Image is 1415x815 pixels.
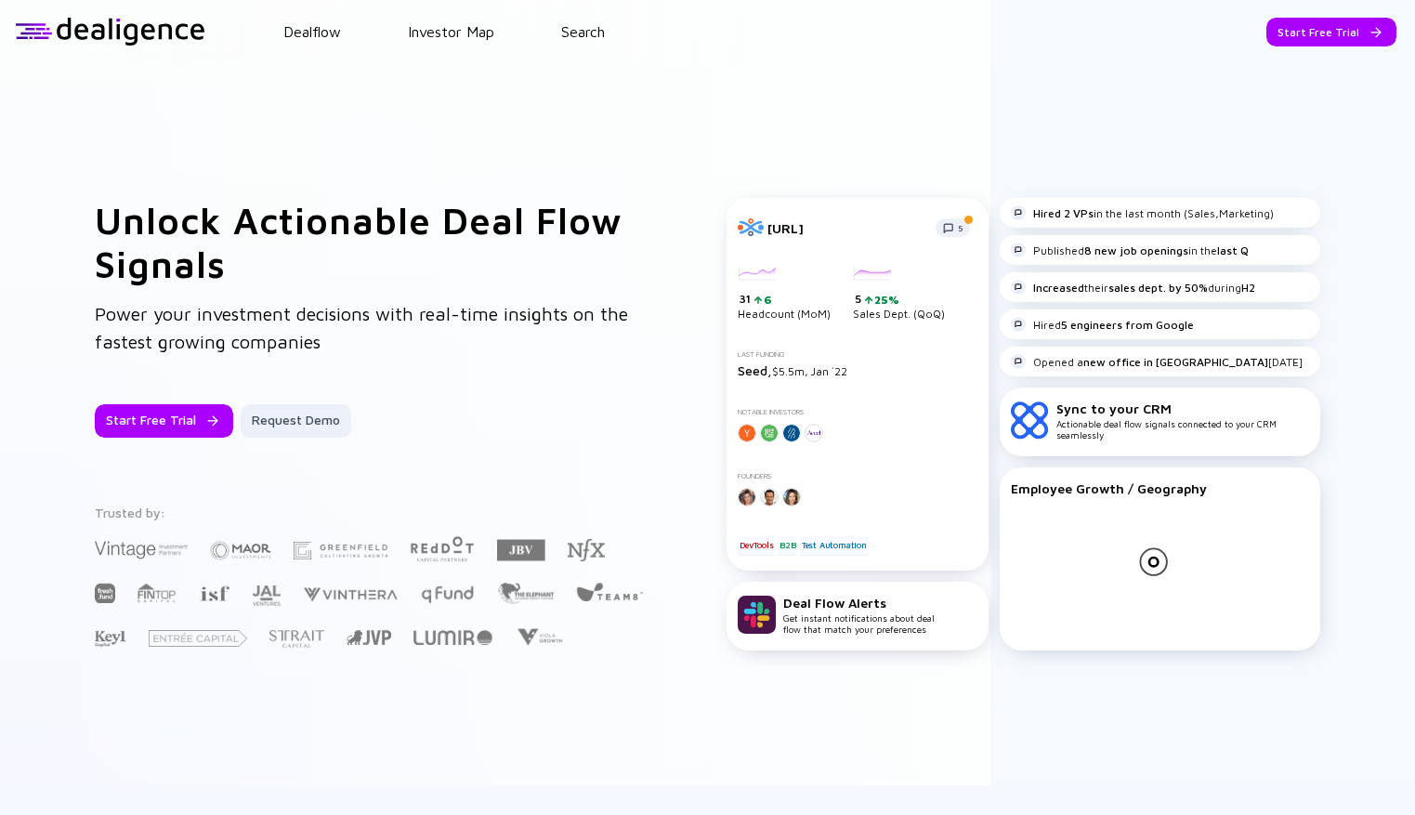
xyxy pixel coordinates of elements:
div: $5.5m, Jan `22 [738,362,977,378]
div: Last Funding [738,350,977,359]
strong: 8 new job openings [1084,243,1188,257]
div: Headcount (MoM) [738,267,831,321]
div: their during [1011,280,1255,295]
strong: last Q [1217,243,1249,257]
img: Israel Secondary Fund [199,585,229,601]
div: [URL] [767,220,924,236]
div: Sales Dept. (QoQ) [853,267,945,321]
a: Dealflow [283,23,341,40]
strong: new office in [GEOGRAPHIC_DATA] [1083,355,1268,369]
div: Founders [738,472,977,480]
img: Vintage Investment Partners [95,539,188,560]
div: Test Automation [800,536,869,555]
div: B2B [778,536,797,555]
div: Sync to your CRM [1056,401,1309,416]
span: Power your investment decisions with real-time insights on the fastest growing companies [95,303,628,352]
img: JBV Capital [497,538,545,562]
div: 31 [740,292,831,307]
img: Strait Capital [269,630,324,648]
strong: Hired 2 VPs [1033,206,1094,220]
strong: sales dept. by 50% [1108,281,1208,295]
a: Search [561,23,605,40]
div: 5 [855,292,945,307]
img: Team8 [576,582,643,601]
img: Vinthera [303,585,398,603]
div: 6 [762,293,772,307]
img: Lumir Ventures [413,630,492,645]
div: Get instant notifications about deal flow that match your preferences [783,595,935,635]
div: in the last month (Sales,Marketing) [1011,205,1274,220]
div: Trusted by: [95,505,647,520]
img: The Elephant [497,583,554,604]
img: Greenfield Partners [294,542,387,559]
strong: Increased [1033,281,1084,295]
img: Viola Growth [515,628,564,646]
button: Start Free Trial [1266,18,1396,46]
div: Actionable deal flow signals connected to your CRM seamlessly [1056,401,1309,440]
img: Q Fund [420,583,475,605]
img: FINTOP Capital [138,583,177,603]
img: Entrée Capital [149,630,247,647]
div: Published in the [1011,243,1249,257]
strong: 5 engineers from Google [1061,318,1194,332]
img: Maor Investments [210,535,271,566]
div: Deal Flow Alerts [783,595,935,611]
div: 25% [872,293,899,307]
div: Employee Growth / Geography [1011,480,1309,496]
button: Start Free Trial [95,404,233,438]
img: Key1 Capital [95,630,126,648]
div: Notable Investors [738,408,977,416]
span: Seed, [738,362,772,378]
a: Investor Map [408,23,494,40]
strong: H2 [1241,281,1255,295]
img: Red Dot Capital Partners [410,532,475,563]
div: DevTools [738,536,775,555]
h1: Unlock Actionable Deal Flow Signals [95,198,652,285]
img: NFX [568,539,605,561]
img: Jerusalem Venture Partners [347,630,391,645]
div: Hired [1011,317,1194,332]
img: JAL Ventures [252,585,281,606]
div: Opened a [DATE] [1011,354,1303,369]
button: Request Demo [241,404,351,438]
